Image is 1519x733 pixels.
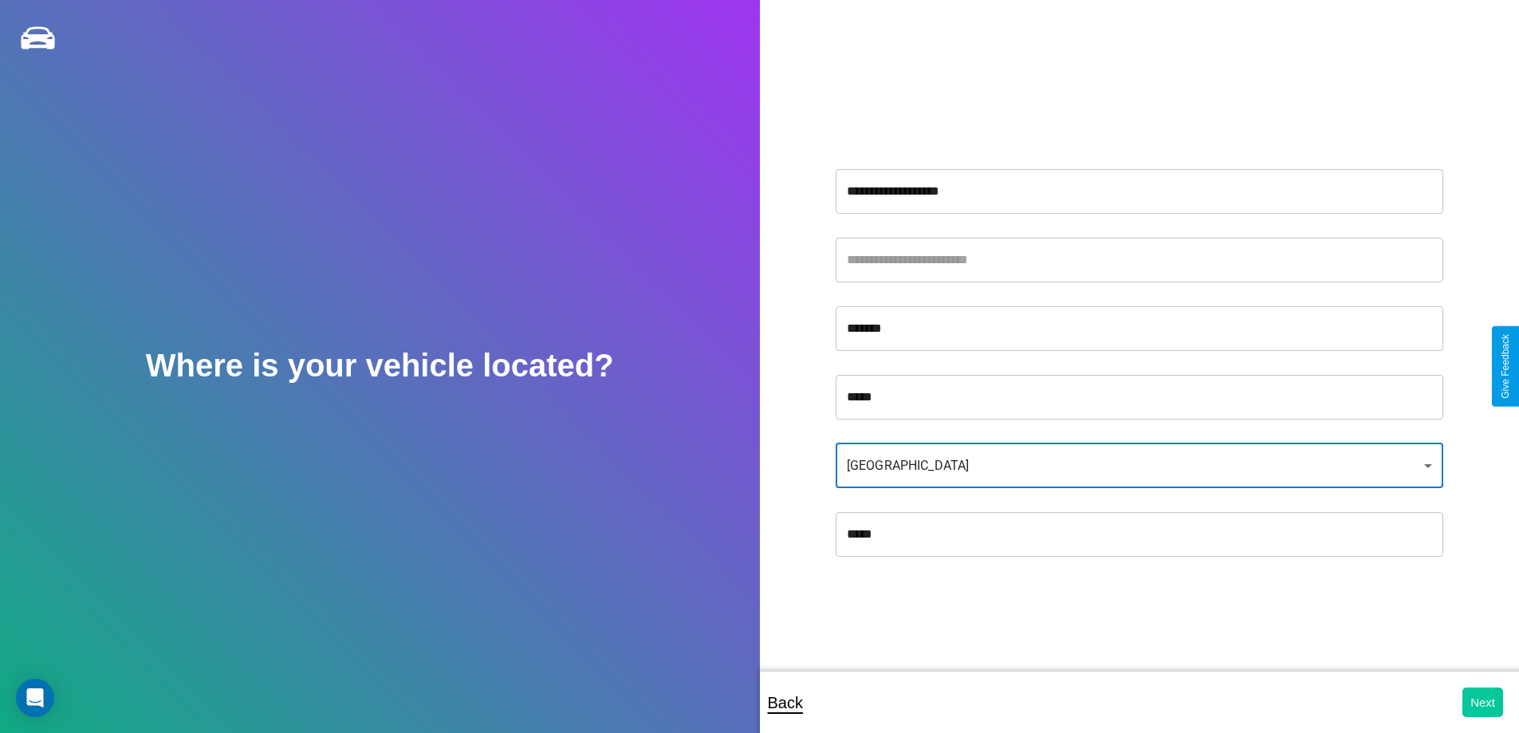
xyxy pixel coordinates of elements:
div: Open Intercom Messenger [16,679,54,717]
button: Next [1462,688,1503,717]
p: Back [768,688,803,717]
h2: Where is your vehicle located? [146,348,614,384]
div: Give Feedback [1500,334,1511,399]
div: [GEOGRAPHIC_DATA] [836,443,1443,488]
